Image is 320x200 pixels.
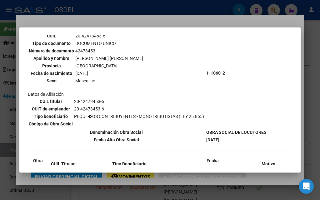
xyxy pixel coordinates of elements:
[75,40,143,47] td: DOCUMENTO UNICO
[28,70,74,77] th: Fecha de nacimiento
[27,157,48,170] th: Obra Social
[28,62,74,69] th: Provincia
[74,98,204,105] td: 20-42473453-6
[182,157,244,170] th: Fecha Alta/[GEOGRAPHIC_DATA]
[28,113,73,120] th: Tipo beneficiario
[74,113,204,120] td: PEQUE�OS CONTRIBUYENTES - MONOTRIBUTISTAS (LEY 25.865)
[28,55,74,62] th: Apellido y nombre
[27,129,205,136] th: Denominación Obra Social
[49,157,77,170] th: CUIL Titular
[75,47,143,54] td: 42473453
[28,32,74,39] th: CUIL
[28,98,73,105] th: CUIL titular
[75,70,143,77] td: [DATE]
[28,105,73,112] th: CUIT de empleador
[27,18,205,128] td: Datos personales Datos de Afiliación
[27,136,205,143] th: Fecha Alta Obra Social
[75,62,143,69] td: [GEOGRAPHIC_DATA]
[75,77,143,84] td: Masculino
[28,47,74,54] th: Número de documento
[206,130,267,135] b: OBRA SOCIAL DE LOCUTORES
[77,157,181,170] th: Tipo Beneficiario
[28,77,74,84] th: Sexo
[75,55,143,62] td: [PERSON_NAME] [PERSON_NAME]
[75,32,143,39] td: 20-42473453-6
[28,40,74,47] th: Tipo de documento
[206,137,219,142] b: [DATE]
[74,105,204,112] td: 20-42473453-6
[28,120,73,127] th: Código de Obra Social
[206,71,225,76] b: 1-1060-2
[299,179,314,194] div: Open Intercom Messenger
[244,157,292,170] th: Motivo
